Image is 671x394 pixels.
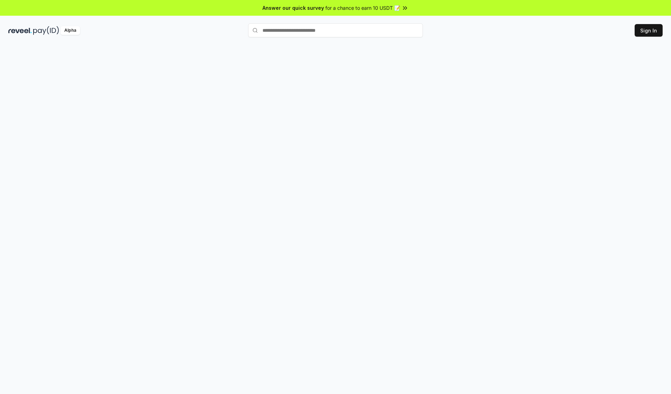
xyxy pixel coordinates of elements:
div: Alpha [60,26,80,35]
span: Answer our quick survey [262,4,324,12]
span: for a chance to earn 10 USDT 📝 [325,4,400,12]
img: pay_id [33,26,59,35]
button: Sign In [635,24,663,37]
img: reveel_dark [8,26,32,35]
